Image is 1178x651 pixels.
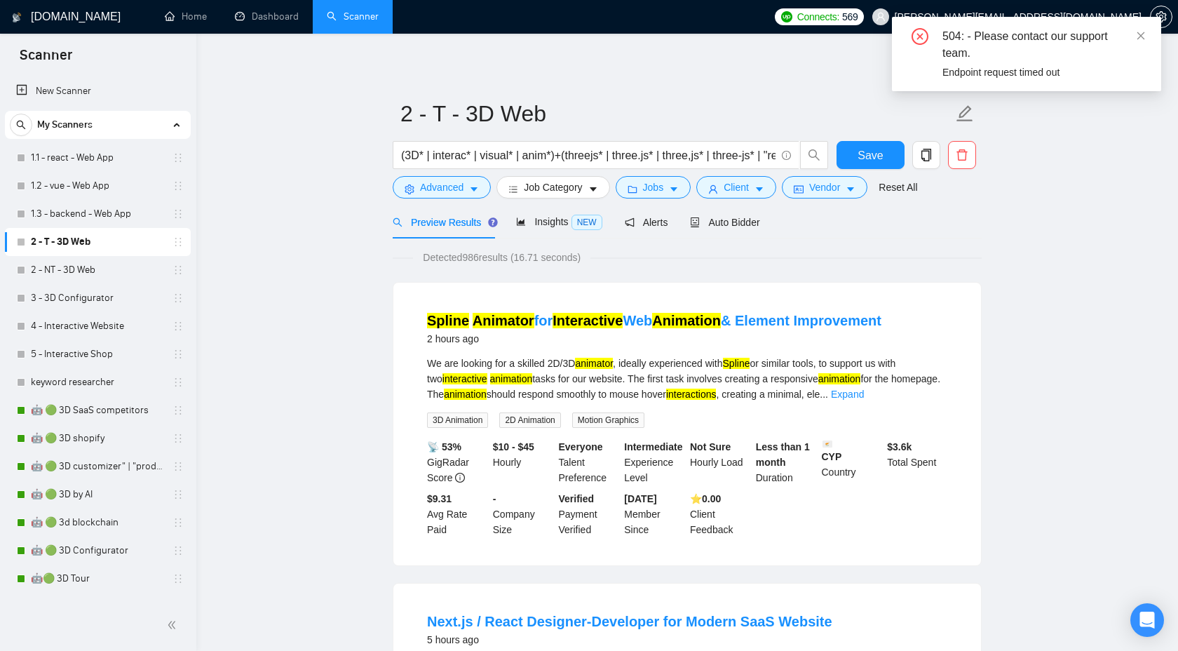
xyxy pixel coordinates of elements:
b: $ 3.6k [887,441,912,452]
b: Intermediate [624,441,682,452]
button: userClientcaret-down [696,176,776,199]
div: Experience Level [621,439,687,485]
a: homeHome [165,11,207,22]
span: close [1136,31,1146,41]
span: Jobs [643,180,664,195]
div: Endpoint request timed out [942,65,1144,80]
input: Scanner name... [400,96,953,131]
a: Expand [831,389,864,400]
span: Motion Graphics [572,412,644,428]
span: Detected 986 results (16.71 seconds) [413,250,590,265]
span: idcard [794,184,804,194]
span: search [393,217,402,227]
mark: animation [490,373,533,384]
button: Save [837,141,905,169]
a: 🤖 🟢 3D customizer" | "product customizer" [31,452,164,481]
span: Auto Bidder [690,217,759,228]
span: copy [913,149,940,161]
div: Tooltip anchor [487,216,499,229]
a: keyword researcher [31,368,164,396]
a: 2 - NT - 3D Web [31,256,164,284]
mark: Spline [723,358,750,369]
mark: interactions [666,389,717,400]
li: New Scanner [5,77,191,105]
div: We are looking for a skilled 2D/3D , ideally experienced with or similar tools, to support us wit... [427,356,947,402]
span: holder [172,293,184,304]
div: 504: - Please contact our support team. [942,28,1144,62]
a: Reset All [879,180,917,195]
span: holder [172,377,184,388]
b: CYP [822,439,882,462]
mark: Animator [473,313,534,328]
span: Scanner [8,45,83,74]
mark: Spline [427,313,469,328]
a: Spline AnimatorforInteractiveWebAnimation& Element Improvement [427,313,881,328]
b: 📡 53% [427,441,461,452]
span: holder [172,433,184,444]
span: setting [405,184,414,194]
b: Everyone [559,441,603,452]
b: - [493,493,496,504]
div: GigRadar Score [424,439,490,485]
span: holder [172,152,184,163]
img: upwork-logo.png [781,11,792,22]
a: 3 - 3D Configurator [31,284,164,312]
div: Company Size [490,491,556,537]
span: holder [172,573,184,584]
button: settingAdvancedcaret-down [393,176,491,199]
span: 3D Animation [427,412,488,428]
span: 2D Animation [499,412,560,428]
span: info-circle [782,151,791,160]
a: 🤖 🟢 3D SaaS competitors [31,396,164,424]
div: Avg Rate Paid [424,491,490,537]
a: 🤖🟢 3D Tour [31,565,164,593]
button: setting [1150,6,1172,28]
span: folder [628,184,637,194]
button: copy [912,141,940,169]
span: 569 [842,9,858,25]
a: 1.1 - react - Web App [31,144,164,172]
span: Job Category [524,180,582,195]
button: folderJobscaret-down [616,176,691,199]
div: Talent Preference [556,439,622,485]
span: notification [625,217,635,227]
button: delete [948,141,976,169]
span: holder [172,236,184,248]
b: $10 - $45 [493,441,534,452]
span: caret-down [669,184,679,194]
span: edit [956,105,974,123]
span: holder [172,545,184,556]
span: search [11,120,32,130]
span: user [708,184,718,194]
span: holder [172,180,184,192]
input: Search Freelance Jobs... [401,147,776,164]
span: robot [690,217,700,227]
span: holder [172,517,184,528]
a: dashboardDashboard [235,11,299,22]
button: barsJob Categorycaret-down [496,176,609,199]
mark: animation [444,389,487,400]
span: Connects: [797,9,839,25]
span: Vendor [809,180,840,195]
div: 2 hours ago [427,330,881,347]
div: Member Since [621,491,687,537]
a: setting [1150,11,1172,22]
span: holder [172,461,184,472]
mark: animation [818,373,861,384]
mark: Animation [652,313,721,328]
img: logo [12,6,22,29]
span: holder [172,208,184,220]
span: holder [172,264,184,276]
mark: interactive [442,373,487,384]
span: caret-down [588,184,598,194]
span: Client [724,180,749,195]
span: delete [949,149,975,161]
a: 1.2 - vue - Web App [31,172,164,200]
div: Hourly Load [687,439,753,485]
button: search [10,114,32,136]
div: 5 hours ago [427,631,832,648]
div: Open Intercom Messenger [1130,603,1164,637]
mark: Interactive [553,313,623,328]
span: holder [172,489,184,500]
span: user [876,12,886,22]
